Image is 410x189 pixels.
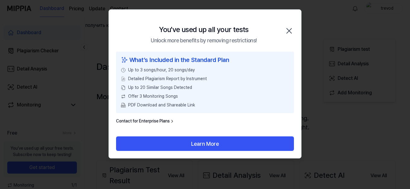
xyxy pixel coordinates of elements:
span: Up to 3 songs/hour, 20 songs/day [128,67,195,73]
span: Up to 20 Similar Songs Detected [128,84,192,91]
button: Learn More [116,136,294,151]
img: PDF Download [121,103,126,108]
img: File Select [121,77,126,81]
div: What’s Included in the Standard Plan [121,55,289,64]
span: Offer 3 Monitoring Songs [128,93,178,99]
span: Detailed Plagiarism Report by Instrument [128,76,207,82]
div: Unlock more benefits by removing restrictions! [151,36,257,44]
span: PDF Download and Shareable Link [128,102,195,108]
div: You've used up all your tests [159,24,249,35]
a: Contact for Enterprise Plans [116,118,175,124]
img: sparkles icon [121,55,128,64]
